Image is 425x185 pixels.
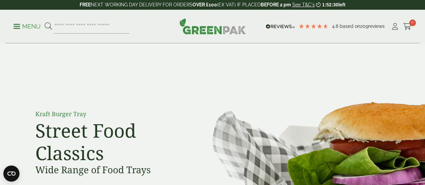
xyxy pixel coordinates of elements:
[3,166,19,182] button: Open CMP widget
[266,24,295,29] img: REVIEWS.io
[409,19,416,26] span: 0
[360,24,368,29] span: 209
[338,2,345,7] span: left
[298,23,329,29] div: 4.78 Stars
[340,24,360,29] span: Based on
[368,24,385,29] span: reviews
[332,24,340,29] span: 4.8
[322,2,338,7] span: 1:52:30
[13,22,41,31] p: Menu
[193,2,217,7] strong: OVER £100
[403,21,412,32] a: 0
[179,18,246,34] img: GreenPak Supplies
[403,23,412,30] i: Cart
[35,119,186,164] h2: Street Food Classics
[13,22,41,29] a: Menu
[261,2,291,7] strong: BEFORE 2 pm
[391,23,399,30] i: My Account
[80,2,91,7] strong: FREE
[292,2,315,7] a: See T&C's
[35,164,186,176] h3: Wide Range of Food Trays
[35,109,186,119] p: Kraft Burger Tray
